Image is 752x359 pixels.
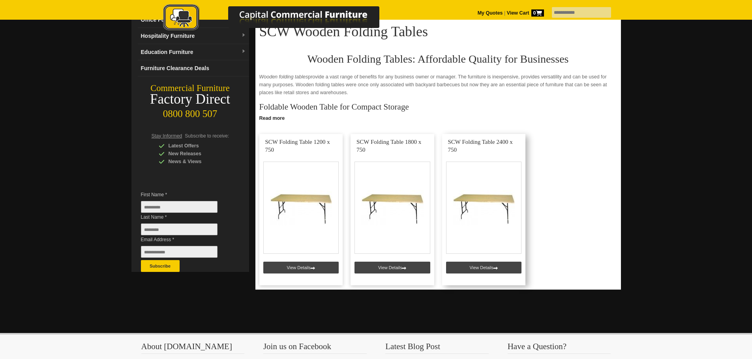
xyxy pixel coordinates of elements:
span: 0 [531,9,544,17]
a: Furniture Clearance Deals [138,60,249,76]
div: New Releases [159,150,234,158]
p: provide a vast range of benefits for any business owner or manager. The furniture is inexpensive,... [259,73,617,97]
a: Hospitality Furnituredropdown [138,28,249,44]
a: Education Furnituredropdown [138,44,249,60]
h3: Have a Question? [508,342,611,354]
div: Latest Offers [159,142,234,150]
span: Stay Informed [152,133,182,139]
a: My Quotes [478,10,503,16]
span: Email Address * [141,236,229,244]
a: Capital Commercial Furniture Logo [141,4,418,35]
div: News & Views [159,158,234,166]
a: Office Furnituredropdown [138,12,249,28]
div: Factory Direct [131,94,249,105]
span: Last Name * [141,213,229,221]
em: Wooden folding tables [259,74,308,80]
input: Last Name * [141,223,218,235]
strong: View Cart [507,10,544,16]
input: Email Address * [141,246,218,258]
input: First Name * [141,201,218,213]
a: View Cart0 [505,10,544,16]
div: 0800 800 507 [131,104,249,119]
h3: Latest Blog Post [385,342,489,354]
div: Commercial Furniture [131,83,249,94]
h1: SCW Wooden Folding Tables [259,24,617,39]
img: Capital Commercial Furniture Logo [141,4,418,33]
h3: Foldable Wooden Table for Compact Storage [259,103,617,111]
button: Subscribe [141,260,180,272]
span: First Name * [141,191,229,199]
span: Subscribe to receive: [185,133,229,139]
h2: Wooden Folding Tables: Affordable Quality for Businesses [259,53,617,65]
h3: About [DOMAIN_NAME] [141,342,245,354]
a: Click to read more [255,112,621,122]
img: dropdown [241,49,246,54]
h3: Join us on Facebook [263,342,367,354]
